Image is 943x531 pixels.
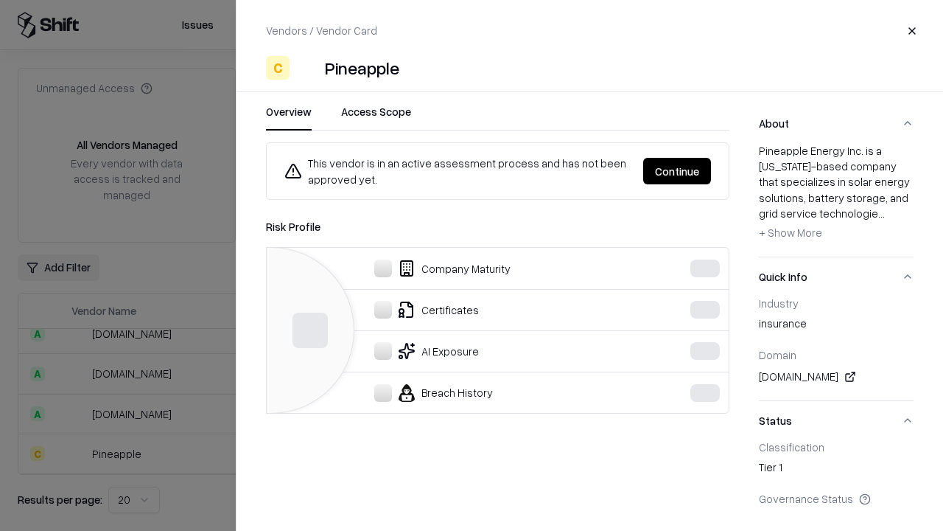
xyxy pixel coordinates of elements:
[759,348,914,361] div: Domain
[759,368,914,386] div: [DOMAIN_NAME]
[759,440,914,454] div: Classification
[278,301,645,319] div: Certificates
[266,56,290,80] div: C
[759,143,914,257] div: About
[759,221,822,245] button: + Show More
[759,143,914,245] div: Pineapple Energy Inc. is a [US_STATE]-based company that specializes in solar energy solutions, b...
[278,342,645,360] div: AI Exposure
[266,104,312,131] button: Overview
[341,104,411,131] button: Access Scope
[759,459,914,480] div: Tier 1
[643,158,711,184] button: Continue
[278,384,645,402] div: Breach History
[878,206,885,220] span: ...
[759,226,822,239] span: + Show More
[266,218,729,235] div: Risk Profile
[759,296,914,400] div: Quick Info
[759,492,914,505] div: Governance Status
[759,296,914,310] div: Industry
[759,401,914,440] button: Status
[266,23,377,38] p: Vendors / Vendor Card
[325,56,399,80] div: Pineapple
[759,257,914,296] button: Quick Info
[759,316,914,336] div: insurance
[278,260,645,277] div: Company Maturity
[295,56,319,80] img: Pineapple
[284,155,631,187] div: This vendor is in an active assessment process and has not been approved yet.
[759,104,914,143] button: About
